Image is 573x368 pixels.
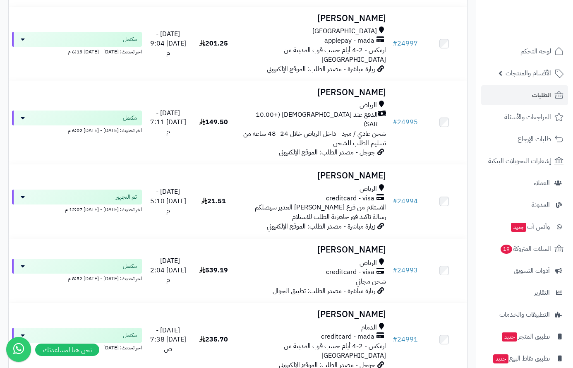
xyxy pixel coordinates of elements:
[12,204,142,213] div: اخر تحديث: [DATE] - [DATE] 12:07 م
[501,245,512,254] span: 19
[361,323,377,332] span: الدمام
[501,331,550,342] span: تطبيق المتجر
[321,332,374,342] span: creditcard - mada
[279,147,375,157] span: جوجل - مصدر الطلب: الموقع الإلكتروني
[123,114,137,122] span: مكتمل
[506,67,551,79] span: الأقسام والمنتجات
[240,14,386,23] h3: [PERSON_NAME]
[267,221,375,231] span: زيارة مباشرة - مصدر الطلب: الموقع الإلكتروني
[481,261,568,281] a: أدوات التسويق
[500,243,551,255] span: السلات المتروكة
[243,129,386,148] span: شحن عادي / مبرد - داخل الرياض خلال 24 -48 ساعه من تسليم الطلب للشحن
[123,262,137,270] span: مكتمل
[150,108,186,137] span: [DATE] - [DATE] 7:11 م
[493,354,508,363] span: جديد
[481,305,568,325] a: التطبيقات والخدمات
[534,287,550,298] span: التقارير
[201,196,226,206] span: 21.51
[504,111,551,123] span: المراجعات والأسئلة
[393,38,418,48] a: #24997
[150,256,186,285] span: [DATE] - [DATE] 2:04 م
[199,117,228,127] span: 149.50
[481,217,568,237] a: وآتس آبجديد
[393,117,418,127] a: #24995
[284,341,386,361] span: ارمكس - 2-4 أيام حسب قرب المدينة من [GEOGRAPHIC_DATA]
[481,151,568,171] a: إشعارات التحويلات البنكية
[514,265,550,277] span: أدوات التسويق
[199,334,228,344] span: 235.70
[123,35,137,43] span: مكتمل
[326,267,374,277] span: creditcard - visa
[393,265,418,275] a: #24993
[481,239,568,259] a: السلات المتروكة19
[520,46,551,57] span: لوحة التحكم
[12,343,142,351] div: اخر تحديث: [DATE] - 5:32 م
[360,101,377,110] span: الرياض
[393,117,397,127] span: #
[393,265,397,275] span: #
[393,196,397,206] span: #
[481,283,568,303] a: التقارير
[150,325,186,354] span: [DATE] - [DATE] 7:38 ص
[481,327,568,346] a: تطبيق المتجرجديد
[360,258,377,268] span: الرياض
[356,277,386,286] span: شحن مجاني
[532,199,550,211] span: المدونة
[284,45,386,65] span: ارمكس - 2-4 أيام حسب قرب المدينة من [GEOGRAPHIC_DATA]
[360,184,377,194] span: الرياض
[312,26,377,36] span: [GEOGRAPHIC_DATA]
[12,47,142,55] div: اخر تحديث: [DATE] - [DATE] 6:15 م
[481,41,568,61] a: لوحة التحكم
[324,36,374,46] span: applepay - mada
[532,89,551,101] span: الطلبات
[199,265,228,275] span: 539.19
[492,353,550,364] span: تطبيق نقاط البيع
[393,334,397,344] span: #
[393,334,418,344] a: #24991
[517,23,565,41] img: logo-2.png
[12,274,142,282] div: اخر تحديث: [DATE] - [DATE] 8:52 م
[116,193,137,201] span: تم التجهيز
[481,85,568,105] a: الطلبات
[518,133,551,145] span: طلبات الإرجاع
[499,309,550,320] span: التطبيقات والخدمات
[510,221,550,233] span: وآتس آب
[481,129,568,149] a: طلبات الإرجاع
[273,286,375,296] span: زيارة مباشرة - مصدر الطلب: تطبيق الجوال
[481,173,568,193] a: العملاء
[502,332,517,342] span: جديد
[481,107,568,127] a: المراجعات والأسئلة
[240,171,386,180] h3: [PERSON_NAME]
[12,125,142,134] div: اخر تحديث: [DATE] - [DATE] 6:02 م
[123,331,137,339] span: مكتمل
[393,196,418,206] a: #24994
[267,64,375,74] span: زيارة مباشرة - مصدر الطلب: الموقع الإلكتروني
[240,245,386,255] h3: [PERSON_NAME]
[150,29,186,58] span: [DATE] - [DATE] 9:04 م
[326,194,374,203] span: creditcard - visa
[199,38,228,48] span: 201.25
[150,187,186,216] span: [DATE] - [DATE] 5:10 م
[488,155,551,167] span: إشعارات التحويلات البنكية
[255,202,386,222] span: الاستلام من فرع [PERSON_NAME] الغدير سيصلكم رسالة تاكيد فور جاهزية الطلب للاستلام
[240,88,386,97] h3: [PERSON_NAME]
[393,38,397,48] span: #
[240,310,386,319] h3: [PERSON_NAME]
[481,195,568,215] a: المدونة
[511,223,526,232] span: جديد
[240,110,378,129] span: الدفع عند [DEMOGRAPHIC_DATA] (+10.00 SAR)
[534,177,550,189] span: العملاء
